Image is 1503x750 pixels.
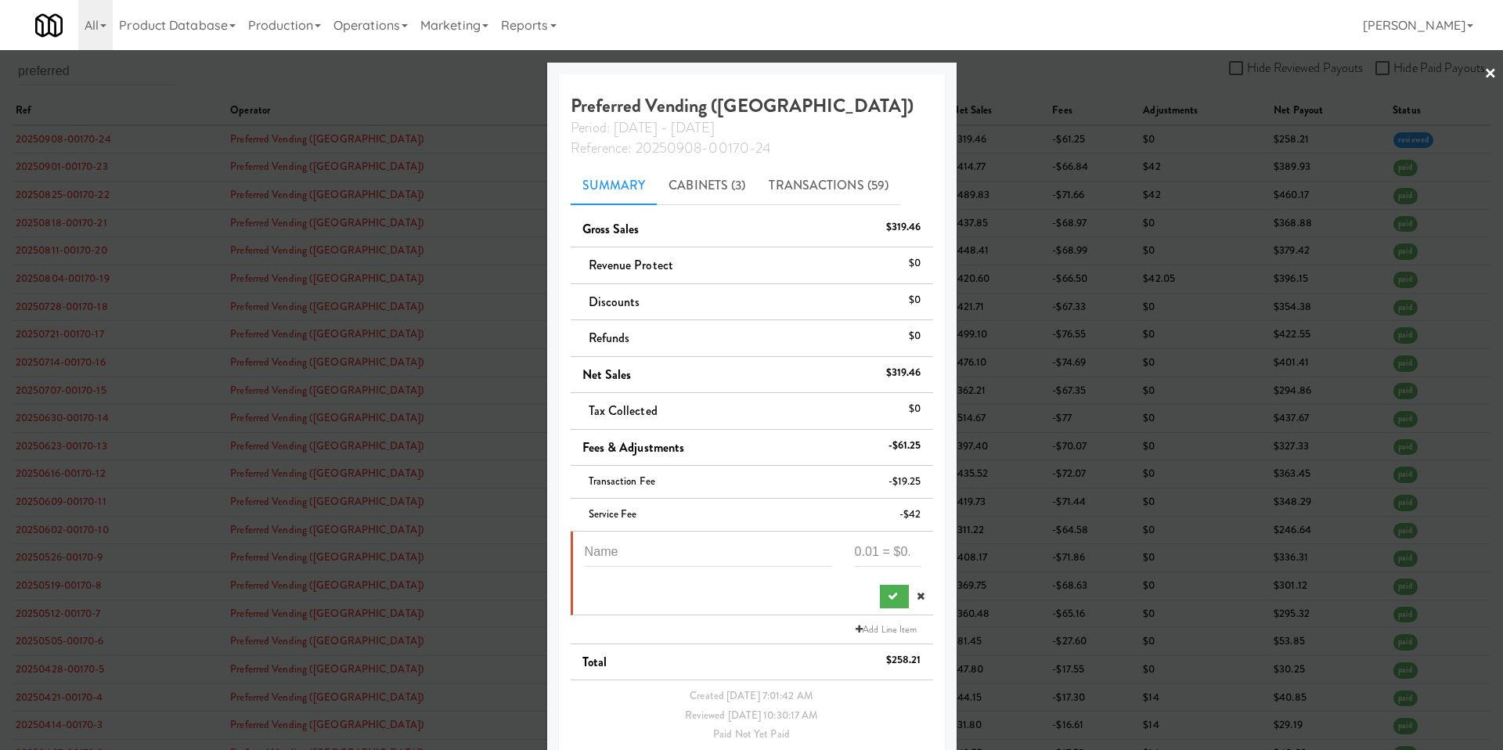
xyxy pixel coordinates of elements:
div: $0 [909,290,921,310]
span: Service Fee [589,507,637,521]
span: Reference: 20250908-00170-24 [571,138,771,158]
li: Service Fee-$42 [571,499,933,532]
span: Period: [DATE] - [DATE] [571,117,715,138]
div: $319.46 [886,363,921,383]
span: Transaction Fee [589,474,656,489]
div: $0 [909,254,921,273]
span: Fees & Adjustments [582,438,685,456]
a: Summary [571,166,658,205]
div: Created [DATE] 7:01:42 AM [582,687,921,706]
input: Name [585,538,831,567]
span: Net Sales [582,366,632,384]
input: 0.01 = $0.01 [855,538,921,567]
div: Reviewed [DATE] 10:30:17 AM [582,706,921,726]
a: Cabinets (3) [657,166,757,205]
a: Transactions (59) [757,166,900,205]
div: -$42 [899,505,921,525]
a: × [1484,50,1497,99]
span: Revenue Protect [589,256,674,274]
span: Total [582,653,607,671]
span: Tax Collected [589,402,658,420]
li: Transaction Fee-$19.25 [571,466,933,499]
div: -$19.25 [888,472,921,492]
span: Discounts [589,293,640,311]
div: $258.21 [886,651,921,670]
span: Gross Sales [582,220,640,238]
div: $319.46 [886,218,921,237]
div: $0 [909,399,921,419]
h4: Preferred Vending ([GEOGRAPHIC_DATA]) [571,96,933,157]
div: Paid Not Yet Paid [582,725,921,745]
div: -$61.25 [888,436,921,456]
div: $0 [909,326,921,346]
img: Micromart [35,12,63,39]
span: Refunds [589,329,630,347]
a: Add Line Item [852,622,921,637]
